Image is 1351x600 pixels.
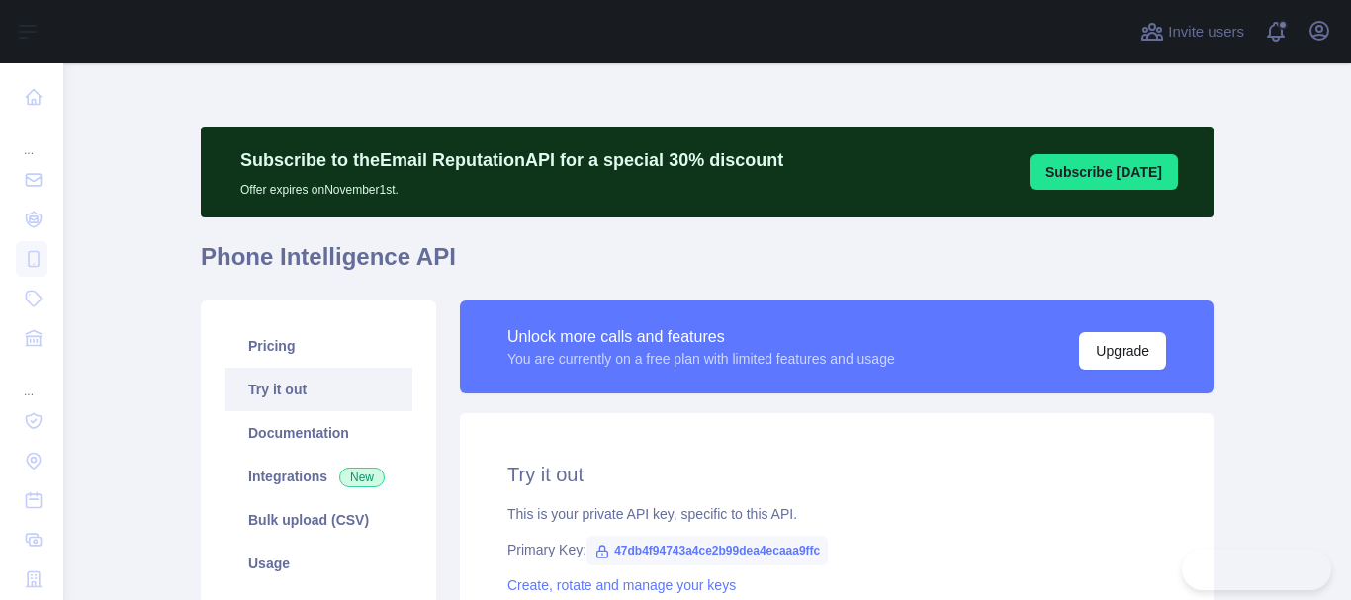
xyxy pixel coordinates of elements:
a: Bulk upload (CSV) [225,498,412,542]
button: Subscribe [DATE] [1030,154,1178,190]
p: Subscribe to the Email Reputation API for a special 30 % discount [240,146,783,174]
div: Primary Key: [507,540,1166,559]
div: ... [16,360,47,399]
a: Integrations New [225,455,412,498]
a: Try it out [225,368,412,411]
h1: Phone Intelligence API [201,241,1214,289]
a: Create, rotate and manage your keys [507,577,736,593]
div: ... [16,119,47,158]
a: Documentation [225,411,412,455]
div: Unlock more calls and features [507,325,895,349]
iframe: Toggle Customer Support [1182,549,1331,590]
span: 47db4f94743a4ce2b99dea4ecaaa9ffc [586,536,828,565]
button: Invite users [1136,16,1248,47]
button: Upgrade [1079,332,1166,370]
span: Invite users [1168,21,1244,43]
span: New [339,468,385,487]
a: Pricing [225,324,412,368]
p: Offer expires on November 1st. [240,174,783,198]
h2: Try it out [507,461,1166,488]
div: You are currently on a free plan with limited features and usage [507,349,895,369]
a: Usage [225,542,412,585]
div: This is your private API key, specific to this API. [507,504,1166,524]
